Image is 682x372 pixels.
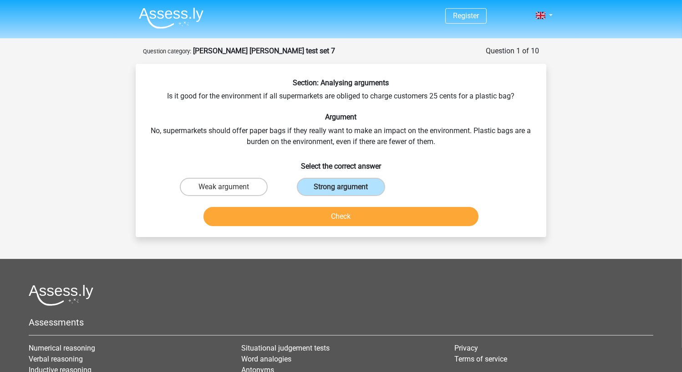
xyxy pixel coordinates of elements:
[139,7,204,29] img: Assessly
[29,355,83,363] a: Verbal reasoning
[29,317,653,328] h5: Assessments
[454,355,507,363] a: Terms of service
[241,355,291,363] a: Word analogies
[139,78,543,230] div: Is it good for the environment if all supermarkets are obliged to charge customers 25 cents for a...
[143,48,191,55] small: Question category:
[241,344,330,352] a: Situational judgement tests
[150,78,532,87] h6: Section: Analysing arguments
[29,284,93,306] img: Assessly logo
[193,46,335,55] strong: [PERSON_NAME] [PERSON_NAME] test set 7
[454,344,478,352] a: Privacy
[180,178,268,196] label: Weak argument
[486,46,539,57] div: Question 1 of 10
[204,207,479,226] button: Check
[150,113,532,121] h6: Argument
[150,155,532,170] h6: Select the correct answer
[297,178,385,196] label: Strong argument
[29,344,95,352] a: Numerical reasoning
[453,11,479,20] a: Register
